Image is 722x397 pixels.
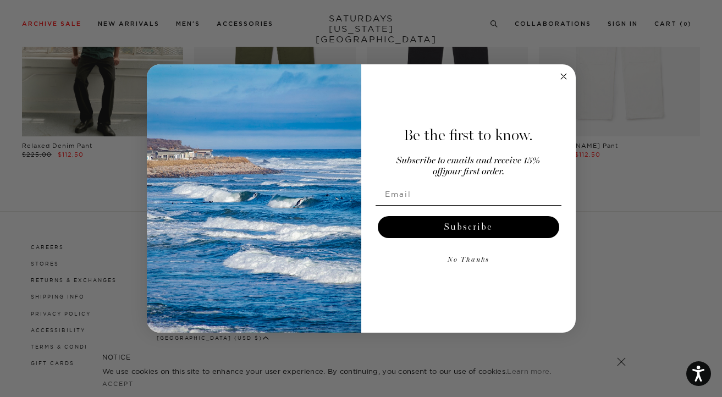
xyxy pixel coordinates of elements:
span: Subscribe to emails and receive 15% [396,156,540,166]
span: off [433,167,443,177]
span: Be the first to know. [404,126,533,145]
span: your first order. [443,167,504,177]
button: Subscribe [378,216,559,238]
img: 125c788d-000d-4f3e-b05a-1b92b2a23ec9.jpeg [147,64,361,333]
button: No Thanks [376,249,561,271]
button: Close dialog [557,70,570,83]
input: Email [376,183,561,205]
img: underline [376,205,561,206]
